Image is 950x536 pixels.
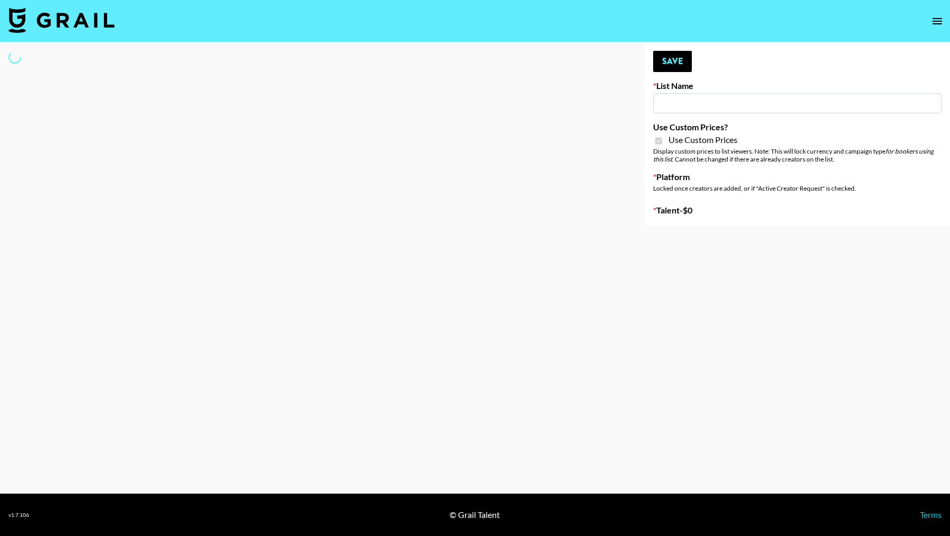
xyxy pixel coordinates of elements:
button: Save [653,51,692,72]
label: Platform [653,172,942,182]
em: for bookers using this list [653,147,934,163]
div: v 1.7.106 [8,512,29,519]
div: Locked once creators are added, or if "Active Creator Request" is checked. [653,184,942,192]
div: © Grail Talent [450,510,500,520]
label: Use Custom Prices? [653,122,942,132]
label: Talent - $ 0 [653,205,942,216]
a: Terms [920,510,942,520]
button: open drawer [927,11,948,32]
div: Display custom prices to list viewers. Note: This will lock currency and campaign type . Cannot b... [653,147,942,163]
span: Use Custom Prices [668,135,737,145]
img: Grail Talent [8,7,115,33]
label: List Name [653,81,942,91]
